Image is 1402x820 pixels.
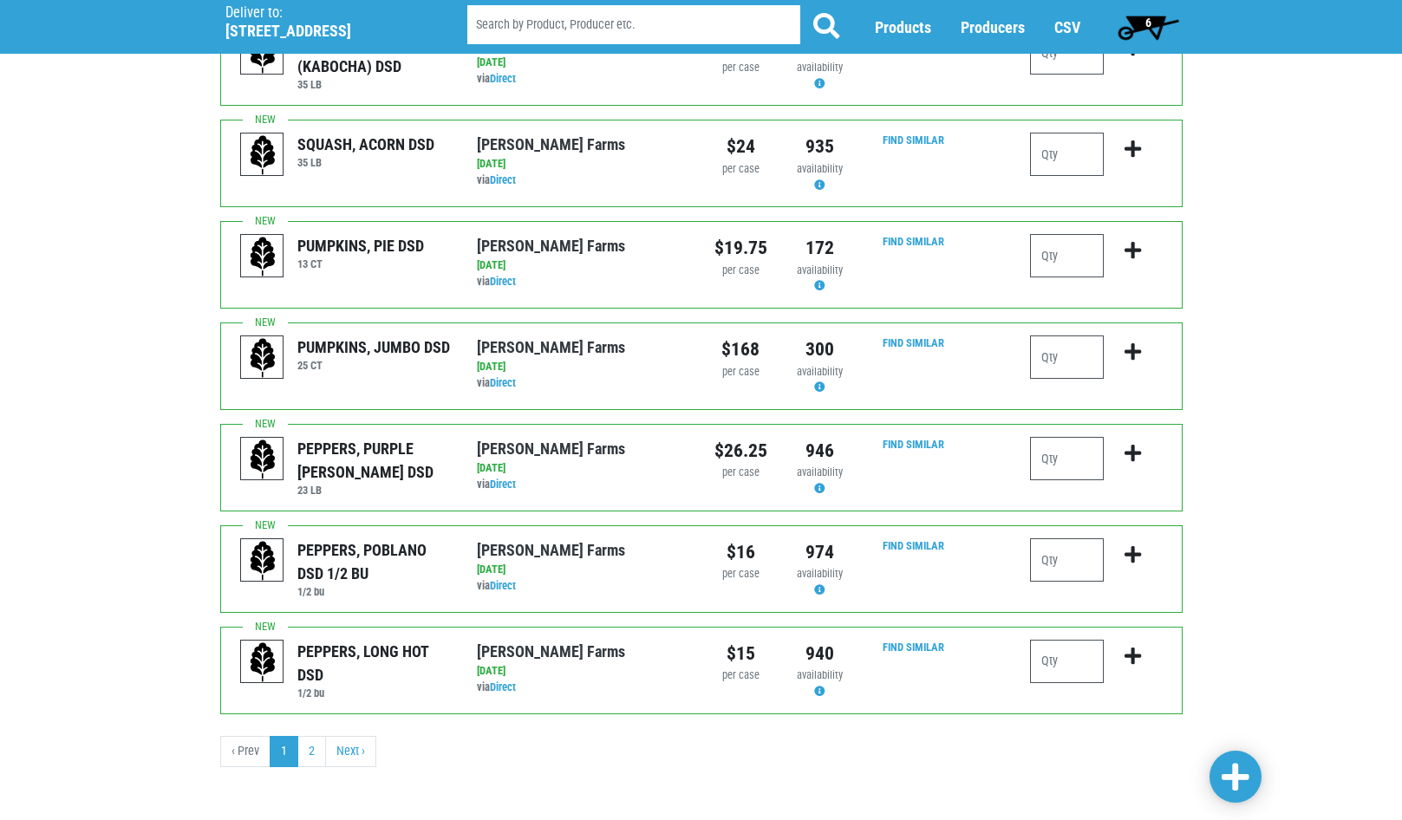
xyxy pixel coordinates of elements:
[477,680,688,696] div: via
[714,234,767,262] div: $19.75
[961,18,1025,36] a: Producers
[477,578,688,595] div: via
[241,235,284,278] img: placeholder-variety-43d6402dacf2d531de610a020419775a.svg
[1030,437,1104,480] input: Qty
[1145,16,1151,29] span: 6
[1030,234,1104,277] input: Qty
[793,234,846,262] div: 172
[477,71,688,88] div: via
[1054,18,1080,36] a: CSV
[714,566,767,582] div: per case
[297,78,451,91] h6: 35 LB
[490,579,516,592] a: Direct
[477,375,688,392] div: via
[297,736,326,767] a: 2
[297,484,451,497] h6: 23 LB
[477,642,625,661] a: [PERSON_NAME] Farms
[883,336,944,349] a: Find Similar
[220,736,1183,767] nav: pager
[797,365,843,378] span: availability
[793,133,846,160] div: 935
[883,641,944,654] a: Find Similar
[714,263,767,279] div: per case
[477,663,688,680] div: [DATE]
[477,338,625,356] a: [PERSON_NAME] Farms
[793,640,846,667] div: 940
[297,437,451,484] div: PEPPERS, PURPLE [PERSON_NAME] DSD
[325,736,376,767] a: next
[467,5,800,44] input: Search by Product, Producer etc.
[477,172,688,189] div: via
[875,18,931,36] a: Products
[297,133,434,156] div: SQUASH, ACORN DSD
[714,133,767,160] div: $24
[490,275,516,288] a: Direct
[714,667,767,684] div: per case
[297,31,451,78] div: SQUASH, BUTTERCUP (KABOCHA) DSD
[241,641,284,684] img: placeholder-variety-43d6402dacf2d531de610a020419775a.svg
[477,274,688,290] div: via
[883,235,944,248] a: Find Similar
[241,133,284,177] img: placeholder-variety-43d6402dacf2d531de610a020419775a.svg
[477,460,688,477] div: [DATE]
[477,439,625,458] a: [PERSON_NAME] Farms
[1030,538,1104,582] input: Qty
[714,364,767,381] div: per case
[793,538,846,566] div: 974
[297,538,451,585] div: PEPPERS, POBLANO DSD 1/2 BU
[797,567,843,580] span: availability
[714,640,767,667] div: $15
[477,477,688,493] div: via
[714,60,767,76] div: per case
[883,438,944,451] a: Find Similar
[793,437,846,465] div: 946
[490,72,516,85] a: Direct
[1030,640,1104,683] input: Qty
[490,478,516,491] a: Direct
[297,335,450,359] div: PUMPKINS, JUMBO DSD
[297,156,434,169] h6: 35 LB
[477,359,688,375] div: [DATE]
[1030,335,1104,379] input: Qty
[797,162,843,175] span: availability
[297,585,451,598] h6: 1/2 bu
[1030,133,1104,176] input: Qty
[225,4,423,22] p: Deliver to:
[270,736,298,767] a: 1
[793,335,846,363] div: 300
[797,61,843,74] span: availability
[477,156,688,172] div: [DATE]
[477,135,625,153] a: [PERSON_NAME] Farms
[477,257,688,274] div: [DATE]
[797,264,843,277] span: availability
[297,687,451,700] h6: 1/2 bu
[477,237,625,255] a: [PERSON_NAME] Farms
[477,541,625,559] a: [PERSON_NAME] Farms
[714,335,767,363] div: $168
[797,465,843,478] span: availability
[714,465,767,481] div: per case
[241,336,284,380] img: placeholder-variety-43d6402dacf2d531de610a020419775a.svg
[714,437,767,465] div: $26.25
[490,173,516,186] a: Direct
[241,438,284,481] img: placeholder-variety-43d6402dacf2d531de610a020419775a.svg
[883,133,944,146] a: Find Similar
[1110,10,1187,44] a: 6
[490,376,516,389] a: Direct
[477,562,688,578] div: [DATE]
[297,257,424,270] h6: 13 CT
[714,161,767,178] div: per case
[297,359,450,372] h6: 25 CT
[241,539,284,582] img: placeholder-variety-43d6402dacf2d531de610a020419775a.svg
[297,234,424,257] div: PUMPKINS, PIE DSD
[297,640,451,687] div: PEPPERS, LONG HOT DSD
[883,539,944,552] a: Find Similar
[477,55,688,71] div: [DATE]
[490,680,516,693] a: Direct
[797,668,843,681] span: availability
[714,538,767,566] div: $16
[225,22,423,41] h5: [STREET_ADDRESS]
